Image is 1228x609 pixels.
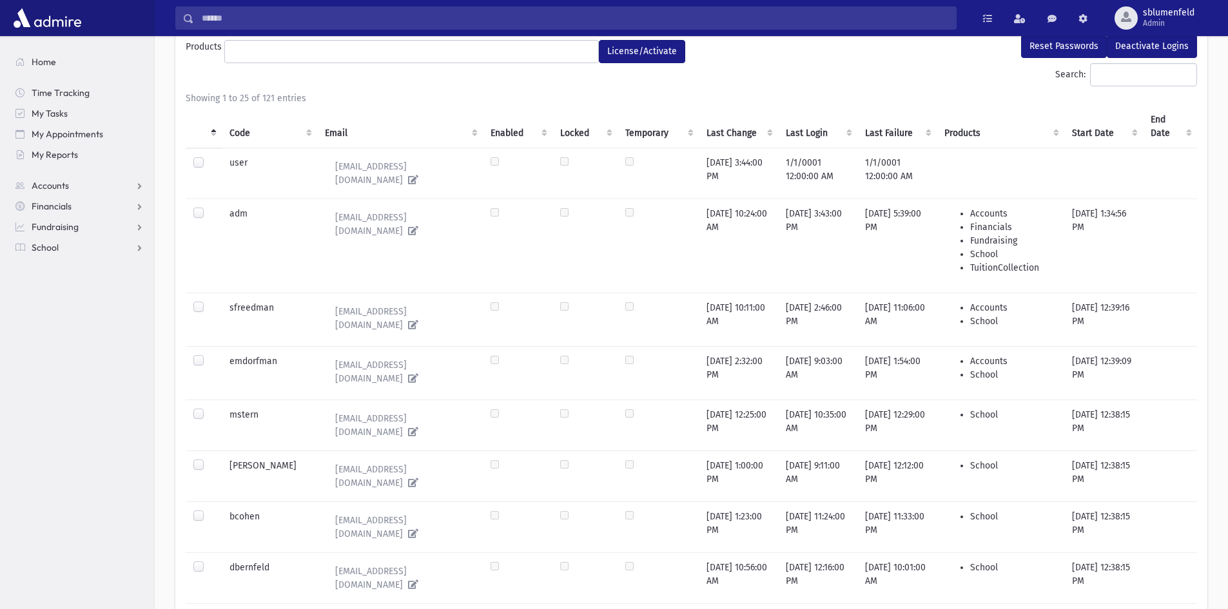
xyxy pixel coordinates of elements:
a: [EMAIL_ADDRESS][DOMAIN_NAME] [325,408,474,443]
th: Locked : activate to sort column ascending [552,105,618,148]
td: [DATE] 3:43:00 PM [778,198,857,293]
td: [DATE] 12:12:00 PM [857,450,937,501]
li: Fundraising [970,234,1057,247]
td: [DATE] 1:34:56 PM [1064,198,1143,293]
a: Accounts [5,175,154,196]
a: [EMAIL_ADDRESS][DOMAIN_NAME] [325,354,474,389]
td: [DATE] 10:35:00 AM [778,400,857,450]
span: Accounts [32,180,69,191]
li: Accounts [970,207,1057,220]
div: Showing 1 to 25 of 121 entries [186,92,1197,105]
td: [DATE] 12:39:16 PM [1064,293,1143,346]
td: 1/1/0001 12:00:00 AM [857,148,937,198]
button: Reset Passwords [1021,35,1107,58]
span: My Tasks [32,108,68,119]
label: Products [186,40,224,58]
li: Financials [970,220,1057,234]
th: Email : activate to sort column ascending [317,105,482,148]
label: Search: [1055,63,1197,86]
td: [DATE] 12:29:00 PM [857,400,937,450]
td: [DATE] 2:32:00 PM [699,346,778,400]
td: [DATE] 1:54:00 PM [857,346,937,400]
td: [DATE] 2:46:00 PM [778,293,857,346]
td: [DATE] 9:03:00 AM [778,346,857,400]
td: 1/1/0001 12:00:00 AM [778,148,857,198]
th: Start Date : activate to sort column ascending [1064,105,1143,148]
a: [EMAIL_ADDRESS][DOMAIN_NAME] [325,459,474,494]
input: Search [194,6,956,30]
td: [DATE] 10:24:00 AM [699,198,778,293]
td: sfreedman [222,293,318,346]
span: School [32,242,59,253]
span: My Appointments [32,128,103,140]
a: Time Tracking [5,82,154,103]
a: Home [5,52,154,72]
a: School [5,237,154,258]
td: [DATE] 12:38:15 PM [1064,400,1143,450]
span: Time Tracking [32,87,90,99]
span: sblumenfeld [1143,8,1194,18]
td: adm [222,198,318,293]
td: [DATE] 12:38:15 PM [1064,450,1143,501]
a: [EMAIL_ADDRESS][DOMAIN_NAME] [325,561,474,595]
td: [DATE] 9:11:00 AM [778,450,857,501]
span: Fundraising [32,221,79,233]
td: [DATE] 1:23:00 PM [699,501,778,552]
td: bcohen [222,501,318,552]
span: Home [32,56,56,68]
td: mstern [222,400,318,450]
li: School [970,561,1057,574]
td: [DATE] 11:06:00 AM [857,293,937,346]
th: End Date : activate to sort column ascending [1143,105,1197,148]
th: Last Failure : activate to sort column ascending [857,105,937,148]
td: emdorfman [222,346,318,400]
td: [DATE] 12:25:00 PM [699,400,778,450]
a: My Appointments [5,124,154,144]
a: My Tasks [5,103,154,124]
a: My Reports [5,144,154,165]
td: [DATE] 10:01:00 AM [857,552,937,603]
input: Search: [1090,63,1197,86]
td: [DATE] 10:11:00 AM [699,293,778,346]
td: [PERSON_NAME] [222,450,318,501]
td: [DATE] 1:00:00 PM [699,450,778,501]
a: Financials [5,196,154,217]
li: Accounts [970,301,1057,314]
th: Code : activate to sort column ascending [222,105,318,148]
td: [DATE] 12:38:15 PM [1064,552,1143,603]
span: Financials [32,200,72,212]
td: dbernfeld [222,552,318,603]
td: [DATE] 10:56:00 AM [699,552,778,603]
li: Accounts [970,354,1057,368]
span: My Reports [32,149,78,160]
td: [DATE] 12:38:15 PM [1064,501,1143,552]
td: [DATE] 5:39:00 PM [857,198,937,293]
td: [DATE] 12:16:00 PM [778,552,857,603]
a: Fundraising [5,217,154,237]
li: School [970,247,1057,261]
button: Deactivate Logins [1107,35,1197,58]
td: [DATE] 12:39:09 PM [1064,346,1143,400]
th: : activate to sort column descending [186,105,222,148]
a: [EMAIL_ADDRESS][DOMAIN_NAME] [325,207,474,242]
span: Admin [1143,18,1194,28]
td: [DATE] 3:44:00 PM [699,148,778,198]
a: [EMAIL_ADDRESS][DOMAIN_NAME] [325,510,474,545]
img: AdmirePro [10,5,84,31]
th: Products : activate to sort column ascending [937,105,1065,148]
th: Enabled : activate to sort column ascending [483,105,552,148]
th: Temporary : activate to sort column ascending [618,105,699,148]
li: School [970,510,1057,523]
li: School [970,368,1057,382]
li: School [970,459,1057,472]
li: School [970,314,1057,328]
li: School [970,408,1057,421]
a: [EMAIL_ADDRESS][DOMAIN_NAME] [325,156,474,191]
th: Last Change : activate to sort column ascending [699,105,778,148]
td: [DATE] 11:24:00 PM [778,501,857,552]
td: [DATE] 11:33:00 PM [857,501,937,552]
button: License/Activate [599,40,685,63]
li: TuitionCollection [970,261,1057,275]
td: user [222,148,318,198]
th: Last Login : activate to sort column ascending [778,105,857,148]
